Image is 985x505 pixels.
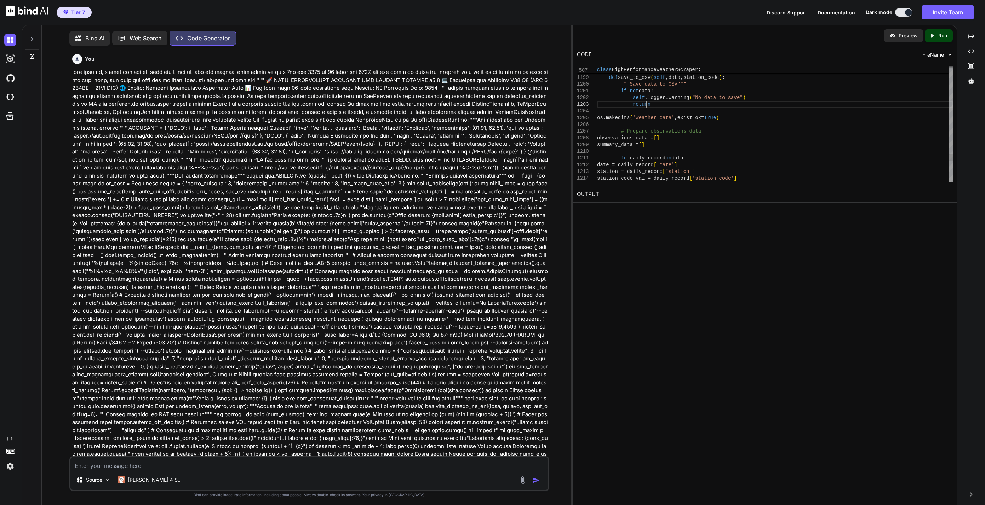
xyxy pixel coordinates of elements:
span: data [668,75,680,80]
img: settings [4,460,16,472]
img: githubDark [4,72,16,84]
p: [PERSON_NAME] 4 S.. [128,476,181,483]
span: date = daily_record [597,162,654,168]
span: def [609,75,618,80]
div: 1211 [577,155,588,162]
img: darkChat [4,34,16,46]
span: ] [734,175,737,181]
span: [ [653,162,656,168]
span: Discord Support [767,10,807,16]
span: return [632,101,650,107]
span: ] [692,169,695,174]
div: CODE [577,51,592,59]
img: Claude 4 Sonnet [118,476,125,483]
div: 1210 [577,148,588,155]
img: cloudideIcon [4,91,16,103]
span: , [680,75,683,80]
div: 1212 [577,162,588,168]
span: ] [657,135,659,141]
span: ] [642,142,645,147]
p: Code Generator [187,34,230,42]
div: 1213 [577,168,588,175]
span: ( [630,115,632,121]
span: if [621,88,627,94]
span: ) [716,115,719,121]
span: data [671,155,683,161]
div: 1209 [577,141,588,148]
p: Bind can provide inaccurate information, including about people. Always double-check its answers.... [69,492,550,498]
span: self [653,75,665,80]
span: daily_record [630,155,665,161]
img: chevron down [947,52,953,58]
img: Pick Models [104,477,110,483]
span: self [632,95,645,100]
img: preview [889,33,896,39]
p: Preview [899,32,918,39]
span: : [698,67,701,72]
span: ( [689,95,692,100]
span: ) [719,75,722,80]
span: exist_ok= [677,115,704,121]
span: Documentation [818,10,855,16]
span: : [722,75,725,80]
div: 1201 [577,88,588,94]
span: 'station' [665,169,692,174]
img: darkAi-studio [4,53,16,65]
button: premiumTier 7 [57,7,92,18]
span: in [665,155,671,161]
span: [ [653,135,656,141]
span: Dark mode [866,9,892,16]
span: station = daily_record [597,169,663,174]
div: 1199 [577,74,588,81]
button: Invite Team [922,5,974,19]
span: # Prepare observations data [621,128,701,134]
button: Discord Support [767,9,807,16]
p: Run [938,32,947,39]
h2: OUTPUT [573,186,957,203]
div: 1208 [577,135,588,141]
span: "No data to save" [692,95,743,100]
div: 1206 [577,121,588,128]
span: FileName [922,51,944,58]
img: premium [63,10,68,14]
div: 1214 [577,175,588,182]
span: station_code_val = daily_record [597,175,689,181]
span: data [638,88,651,94]
p: Web Search [130,34,162,42]
span: summary_data = [597,142,639,147]
img: icon [533,477,540,484]
button: Documentation [818,9,855,16]
span: station_code [683,75,719,80]
div: 1204 [577,108,588,115]
div: 1205 [577,115,588,121]
img: attachment [519,476,527,484]
span: """Save data to CSV""" [621,81,686,87]
span: [ [662,169,665,174]
span: os.makedirs [597,115,630,121]
span: 'weather_data' [632,115,674,121]
span: , [674,115,677,121]
span: .logger.warning [645,95,689,100]
span: , [665,75,668,80]
span: observations_data = [597,135,654,141]
div: 1202 [577,94,588,101]
div: 1207 [577,128,588,135]
span: Tier 7 [71,9,85,16]
span: True [704,115,716,121]
span: ) [743,95,745,100]
span: ] [674,162,677,168]
span: 'date' [657,162,674,168]
span: : [683,155,686,161]
span: save_to_csv [618,75,650,80]
h6: You [85,56,95,63]
span: [ [689,175,692,181]
div: 1200 [577,81,588,88]
div: 1203 [577,101,588,108]
span: class [597,67,612,72]
span: 'station_code' [692,175,734,181]
span: : [651,88,653,94]
span: 507 [577,67,588,74]
span: ( [651,75,653,80]
span: [ [638,142,641,147]
span: HighPerformanceWeatherScraper [612,67,698,72]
